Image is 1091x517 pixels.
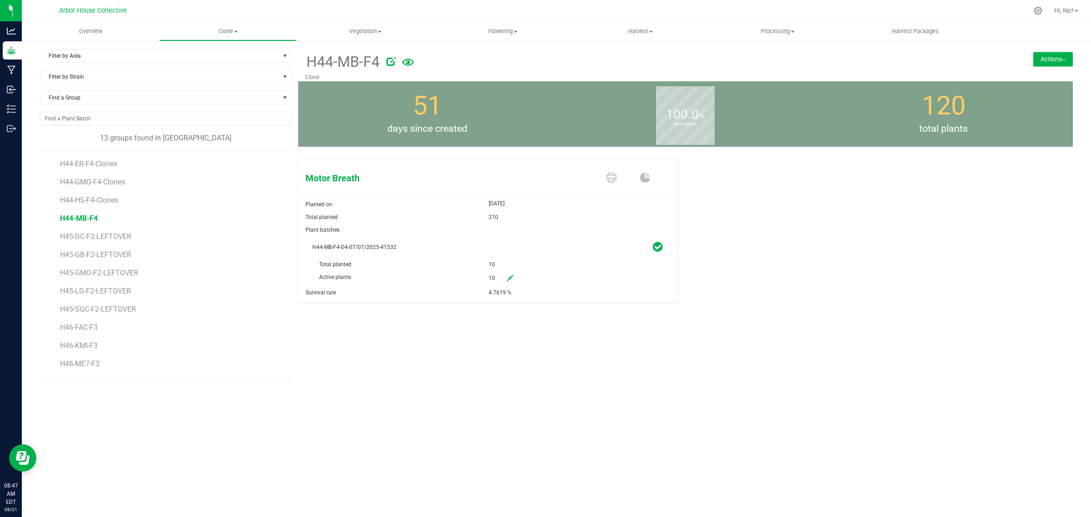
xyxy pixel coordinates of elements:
span: Overview [67,27,115,35]
a: Vegetation [297,22,434,41]
inline-svg: Inbound [7,85,16,94]
span: Vegetation [297,27,434,35]
span: plant_batch [653,240,662,254]
group-info-box: Days since created [305,81,550,147]
a: Processing [709,22,846,41]
span: Filter by Strain [40,70,280,83]
span: total plants [815,121,1073,136]
span: H46-FAC-F3 [60,323,98,332]
span: Motor Breath [299,171,552,185]
a: Flowering [434,22,571,41]
group-info-box: Survival rate [563,81,808,147]
span: H44-MB-F4 [305,51,380,73]
span: 10 [489,258,495,271]
div: Manage settings [1032,6,1044,15]
inline-svg: Grow [7,46,16,55]
span: H44-MB-F4-D4-07/07/2025-41532 [312,241,665,254]
span: H46-KMI-F3 [60,341,98,350]
span: Flowering [435,27,571,35]
span: Find a Group [40,91,280,104]
span: Clone [160,27,296,35]
iframe: Resource center [9,444,36,472]
inline-svg: Outbound [7,124,16,133]
p: Clone [305,73,937,81]
input: NO DATA FOUND [40,112,291,125]
group-info-box: Total number of plants [821,81,1066,147]
button: Actions [1033,52,1073,66]
inline-svg: Analytics [7,26,16,35]
span: H44-HS-F4-Clones [60,196,118,204]
span: Processing [710,27,846,35]
b: survival rate [656,84,715,165]
a: Harvest Packages [846,22,984,41]
span: Total planted [305,214,338,220]
span: H44-MB-F4-D4-07/07/2025-41532 [312,244,396,250]
span: H44-ER-F4-Clones [60,159,117,168]
span: [DATE] [489,198,505,209]
span: Survival rate [305,289,336,296]
span: 51 [413,90,442,121]
a: Harvest [572,22,709,41]
span: H46-ME7-F3 [60,359,100,368]
span: 210 [489,211,498,224]
span: H45-LD-F2-LEFTOVER [60,287,131,295]
inline-svg: Manufacturing [7,65,16,75]
span: Hi, Nic! [1054,7,1074,14]
span: Harvest [572,27,709,35]
span: Plant batches [305,224,489,236]
span: H44-GMO-F4-Clones [60,178,125,186]
span: days since created [298,121,556,136]
p: 08:47 AM EDT [4,482,18,506]
p: 08/21 [4,506,18,513]
span: 4.7619 % [489,286,511,299]
span: Planted on [305,201,332,208]
span: Harvest Packages [880,27,951,35]
span: Total planted [319,261,351,268]
span: H45-GMO-F2-LEFTOVER [60,268,138,277]
span: 10 [489,275,495,281]
span: H45-GB-F2-LEFTOVER [60,250,131,259]
div: 13 groups found in [GEOGRAPHIC_DATA] [40,133,291,144]
inline-svg: Inventory [7,104,16,114]
span: 120 [922,90,966,121]
span: H45-SGC-F2-LEFTOVER [60,305,136,313]
span: Active plants [319,274,351,280]
span: Arbor House Collective [59,7,127,15]
span: H46-PAV-F3 [60,378,98,386]
a: Clone [159,22,296,41]
span: H45-DC-F2-LEFTOVER [60,232,131,241]
span: Filter by Area [40,50,280,62]
span: H44-MB-F4 [60,214,98,223]
a: Overview [22,22,159,41]
span: select [280,50,291,62]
